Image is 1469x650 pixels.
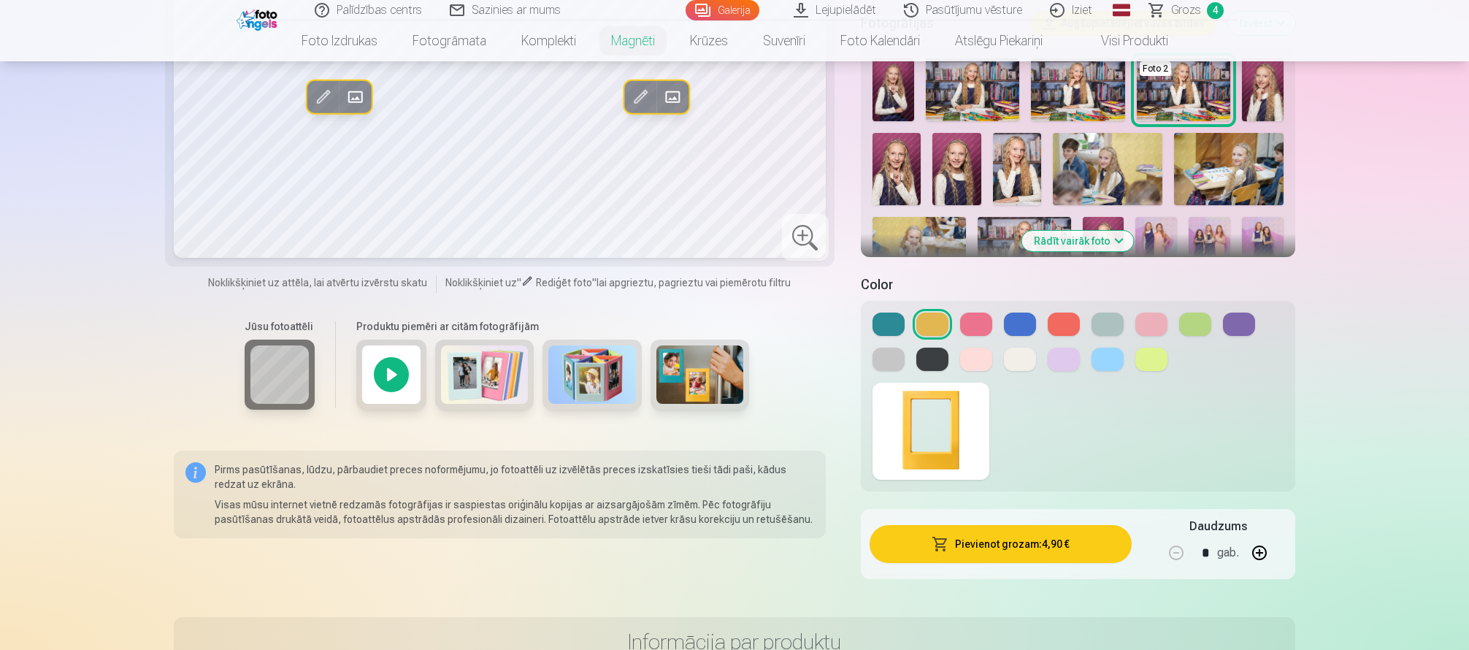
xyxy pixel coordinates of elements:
button: Rādīt vairāk foto [1022,231,1134,251]
p: Pirms pasūtīšanas, lūdzu, pārbaudiet preces noformējumu, jo fotoattēli uz izvēlētās preces izskat... [215,462,814,492]
span: " [517,277,521,288]
a: Komplekti [504,20,594,61]
a: Suvenīri [745,20,823,61]
a: Krūzes [672,20,745,61]
a: Magnēti [594,20,672,61]
span: " [592,277,597,288]
a: Foto izdrukas [284,20,395,61]
span: Noklikšķiniet uz [445,277,517,288]
a: Fotogrāmata [395,20,504,61]
div: gab. [1217,535,1239,570]
span: Rediģēt foto [536,277,592,288]
div: Foto 2 [1140,61,1171,76]
h6: Jūsu fotoattēli [245,319,315,334]
a: Foto kalendāri [823,20,937,61]
h5: Color [861,275,1295,295]
h5: Daudzums [1189,518,1247,535]
span: 4 [1207,2,1224,19]
p: Visas mūsu internet vietnē redzamās fotogrāfijas ir saspiestas oriģinālu kopijas ar aizsargājošām... [215,497,814,527]
img: /fa1 [237,6,281,31]
a: Visi produkti [1060,20,1186,61]
span: Noklikšķiniet uz attēla, lai atvērtu izvērstu skatu [208,275,427,290]
span: Grozs [1171,1,1201,19]
a: Atslēgu piekariņi [937,20,1060,61]
span: lai apgrieztu, pagrieztu vai piemērotu filtru [597,277,791,288]
h6: Produktu piemēri ar citām fotogrāfijām [350,319,756,334]
button: Pievienot grozam:4,90 € [870,525,1132,563]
